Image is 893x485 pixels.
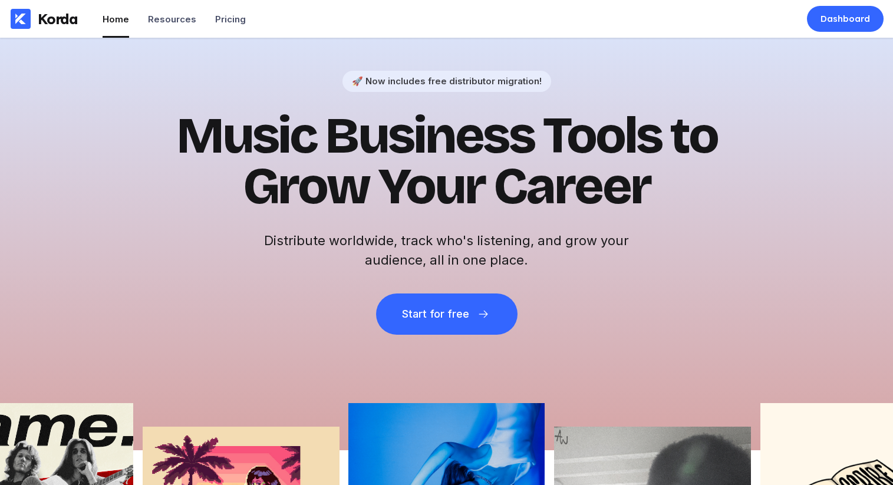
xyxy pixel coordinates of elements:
div: 🚀 Now includes free distributor migration! [352,75,542,87]
div: Start for free [402,308,469,320]
h2: Distribute worldwide, track who's listening, and grow your audience, all in one place. [258,231,635,270]
a: Dashboard [807,6,884,32]
h1: Music Business Tools to Grow Your Career [158,111,736,212]
div: Home [103,14,129,25]
button: Start for free [376,293,518,335]
div: Dashboard [820,13,870,25]
div: Resources [148,14,196,25]
div: Korda [38,10,78,28]
div: Pricing [215,14,246,25]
